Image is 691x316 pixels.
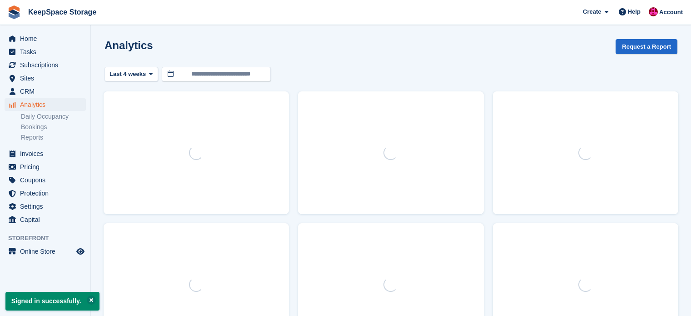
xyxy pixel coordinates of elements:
[628,7,641,16] span: Help
[8,234,90,243] span: Storefront
[20,213,75,226] span: Capital
[5,147,86,160] a: menu
[5,161,86,173] a: menu
[20,200,75,213] span: Settings
[109,70,146,79] span: Last 4 weeks
[659,8,683,17] span: Account
[20,85,75,98] span: CRM
[7,5,21,19] img: stora-icon-8386f47178a22dfd0bd8f6a31ec36ba5ce8667c1dd55bd0f319d3a0aa187defe.svg
[5,213,86,226] a: menu
[104,39,153,51] h2: Analytics
[21,123,86,131] a: Bookings
[5,200,86,213] a: menu
[5,59,86,71] a: menu
[5,45,86,58] a: menu
[20,32,75,45] span: Home
[616,39,677,54] button: Request a Report
[20,59,75,71] span: Subscriptions
[20,161,75,173] span: Pricing
[20,72,75,85] span: Sites
[25,5,100,20] a: KeepSpace Storage
[5,245,86,258] a: menu
[20,147,75,160] span: Invoices
[21,133,86,142] a: Reports
[5,98,86,111] a: menu
[20,98,75,111] span: Analytics
[5,72,86,85] a: menu
[75,246,86,257] a: Preview store
[20,45,75,58] span: Tasks
[104,67,158,82] button: Last 4 weeks
[20,187,75,200] span: Protection
[5,32,86,45] a: menu
[20,174,75,186] span: Coupons
[5,174,86,186] a: menu
[5,85,86,98] a: menu
[5,187,86,200] a: menu
[649,7,658,16] img: Tom Forrest
[583,7,601,16] span: Create
[5,292,99,311] p: Signed in successfully.
[21,112,86,121] a: Daily Occupancy
[20,245,75,258] span: Online Store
